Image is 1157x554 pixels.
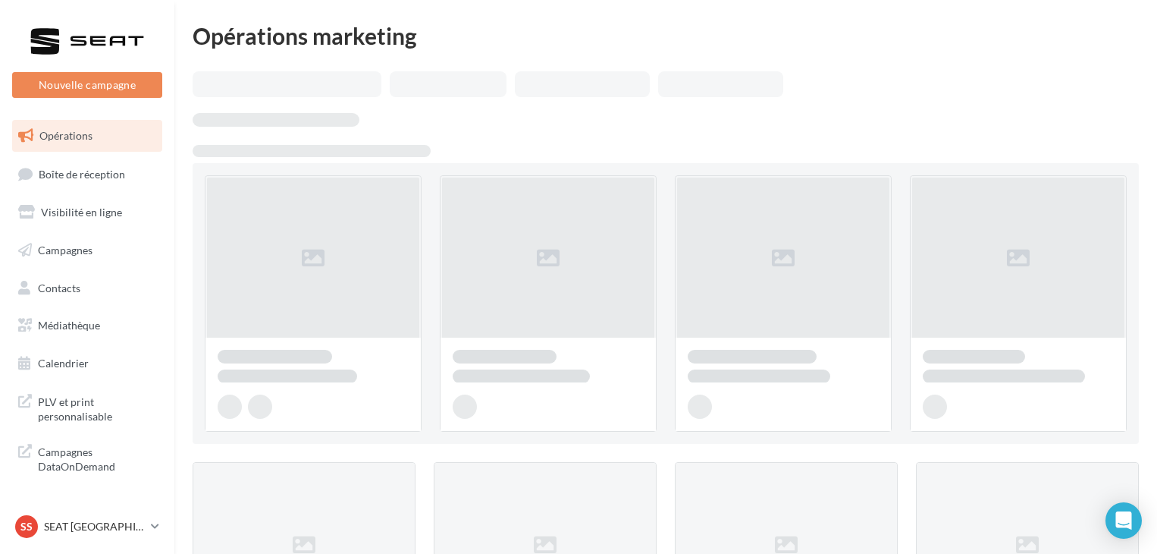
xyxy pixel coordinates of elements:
p: SEAT [GEOGRAPHIC_DATA] [44,519,145,534]
a: Calendrier [9,348,165,379]
a: Contacts [9,272,165,304]
span: Campagnes [38,244,92,257]
span: Médiathèque [38,319,100,332]
a: Opérations [9,120,165,152]
a: PLV et print personnalisable [9,386,165,430]
span: SS [20,519,33,534]
a: Visibilité en ligne [9,197,165,228]
a: Médiathèque [9,310,165,342]
div: Open Intercom Messenger [1105,502,1142,539]
a: SS SEAT [GEOGRAPHIC_DATA] [12,512,162,541]
span: Contacts [38,281,80,294]
button: Nouvelle campagne [12,72,162,98]
span: PLV et print personnalisable [38,392,156,424]
span: Boîte de réception [39,167,125,180]
span: Opérations [39,129,92,142]
a: Boîte de réception [9,158,165,190]
a: Campagnes [9,235,165,266]
a: Campagnes DataOnDemand [9,436,165,480]
div: Opérations marketing [193,24,1139,47]
span: Visibilité en ligne [41,206,122,219]
span: Calendrier [38,357,89,370]
span: Campagnes DataOnDemand [38,442,156,474]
